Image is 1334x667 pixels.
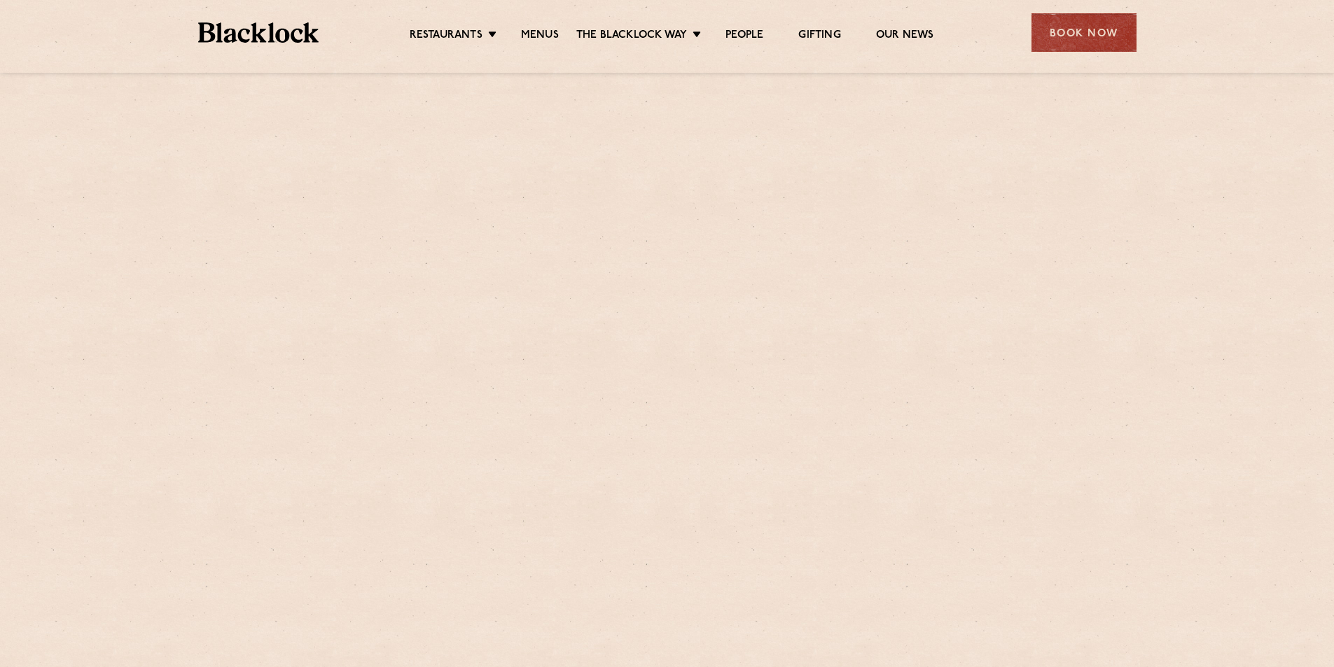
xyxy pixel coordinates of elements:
[798,29,840,44] a: Gifting
[1031,13,1137,52] div: Book Now
[576,29,687,44] a: The Blacklock Way
[876,29,934,44] a: Our News
[521,29,559,44] a: Menus
[725,29,763,44] a: People
[198,22,319,43] img: BL_Textured_Logo-footer-cropped.svg
[410,29,482,44] a: Restaurants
